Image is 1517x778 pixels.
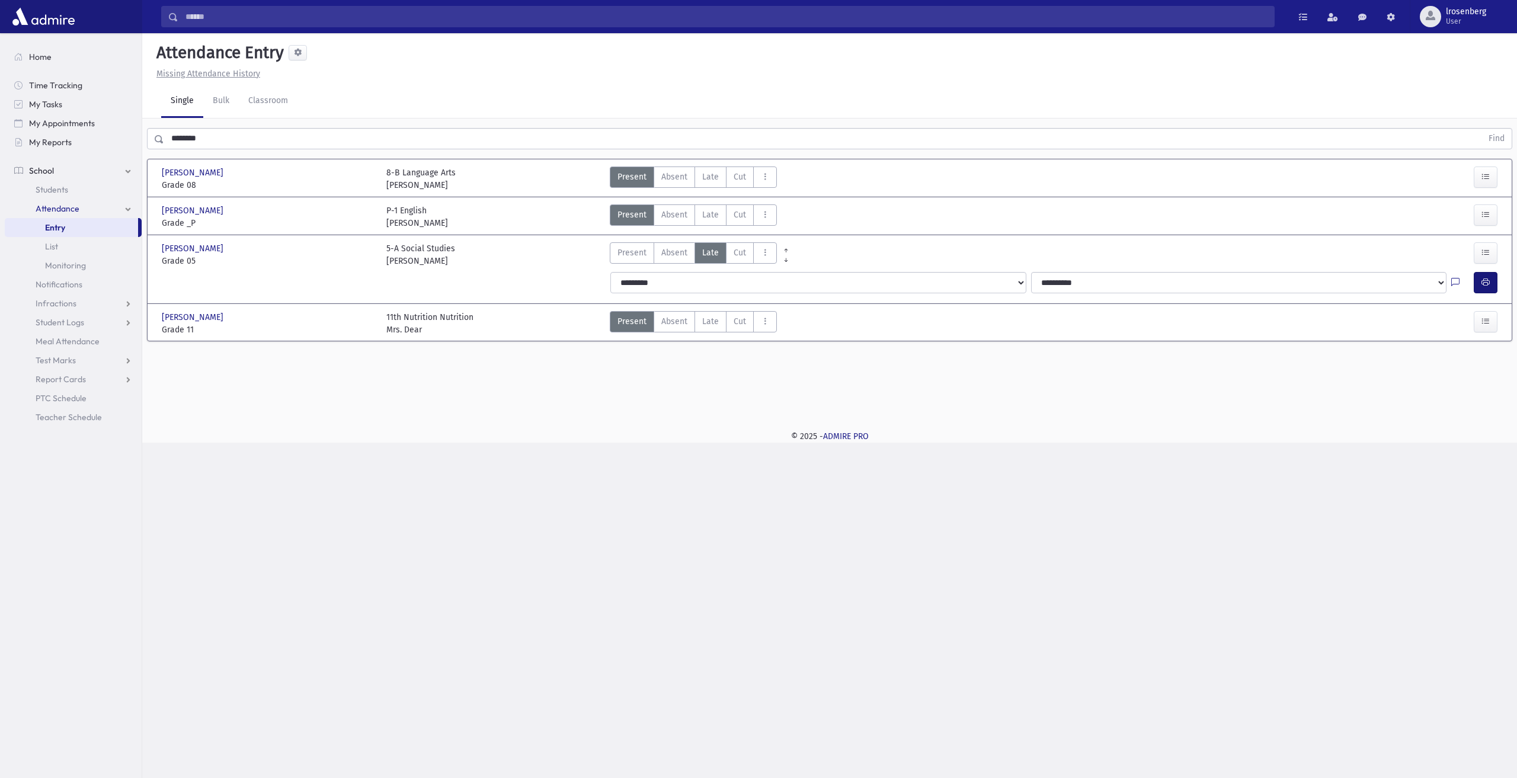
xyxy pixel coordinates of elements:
[610,204,777,229] div: AttTypes
[161,430,1498,443] div: © 2025 -
[5,237,142,256] a: List
[5,294,142,313] a: Infractions
[610,167,777,191] div: AttTypes
[5,133,142,152] a: My Reports
[36,184,68,195] span: Students
[661,315,687,328] span: Absent
[36,279,82,290] span: Notifications
[36,355,76,366] span: Test Marks
[162,167,226,179] span: [PERSON_NAME]
[661,171,687,183] span: Absent
[203,85,239,118] a: Bulk
[162,324,375,336] span: Grade 11
[5,114,142,133] a: My Appointments
[36,317,84,328] span: Student Logs
[5,408,142,427] a: Teacher Schedule
[161,85,203,118] a: Single
[734,246,746,259] span: Cut
[36,412,102,422] span: Teacher Schedule
[5,76,142,95] a: Time Tracking
[152,69,260,79] a: Missing Attendance History
[36,374,86,385] span: Report Cards
[29,52,52,62] span: Home
[5,351,142,370] a: Test Marks
[45,241,58,252] span: List
[734,171,746,183] span: Cut
[5,95,142,114] a: My Tasks
[1481,129,1512,149] button: Find
[661,246,687,259] span: Absent
[162,204,226,217] span: [PERSON_NAME]
[702,315,719,328] span: Late
[239,85,297,118] a: Classroom
[5,370,142,389] a: Report Cards
[617,315,647,328] span: Present
[29,118,95,129] span: My Appointments
[702,246,719,259] span: Late
[5,256,142,275] a: Monitoring
[386,311,473,336] div: 11th Nutrition Nutrition Mrs. Dear
[617,171,647,183] span: Present
[5,275,142,294] a: Notifications
[178,6,1274,27] input: Search
[5,199,142,218] a: Attendance
[29,137,72,148] span: My Reports
[610,311,777,336] div: AttTypes
[386,242,455,267] div: 5-A Social Studies [PERSON_NAME]
[734,209,746,221] span: Cut
[610,242,777,267] div: AttTypes
[386,167,456,191] div: 8-B Language Arts [PERSON_NAME]
[386,204,448,229] div: P-1 English [PERSON_NAME]
[152,43,284,63] h5: Attendance Entry
[1446,7,1486,17] span: lrosenberg
[156,69,260,79] u: Missing Attendance History
[5,161,142,180] a: School
[45,260,86,271] span: Monitoring
[162,255,375,267] span: Grade 05
[29,99,62,110] span: My Tasks
[5,389,142,408] a: PTC Schedule
[36,393,87,404] span: PTC Schedule
[5,218,138,237] a: Entry
[617,246,647,259] span: Present
[5,332,142,351] a: Meal Attendance
[5,47,142,66] a: Home
[45,222,65,233] span: Entry
[5,313,142,332] a: Student Logs
[162,217,375,229] span: Grade _P
[29,165,54,176] span: School
[702,209,719,221] span: Late
[162,179,375,191] span: Grade 08
[702,171,719,183] span: Late
[1446,17,1486,26] span: User
[5,180,142,199] a: Students
[734,315,746,328] span: Cut
[162,311,226,324] span: [PERSON_NAME]
[36,203,79,214] span: Attendance
[29,80,82,91] span: Time Tracking
[823,431,869,441] a: ADMIRE PRO
[36,298,76,309] span: Infractions
[162,242,226,255] span: [PERSON_NAME]
[9,5,78,28] img: AdmirePro
[661,209,687,221] span: Absent
[617,209,647,221] span: Present
[36,336,100,347] span: Meal Attendance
